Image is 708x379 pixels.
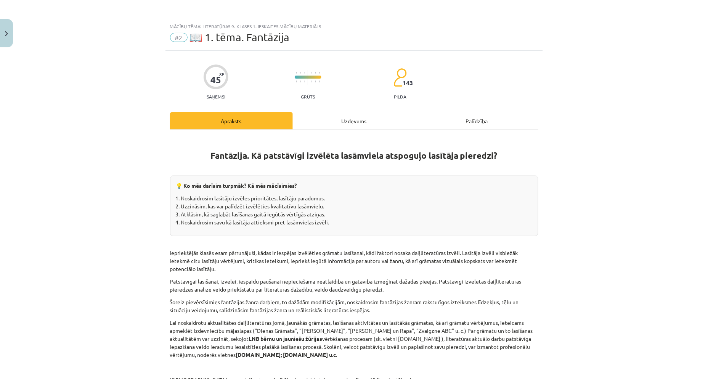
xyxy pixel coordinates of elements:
[296,81,297,82] img: icon-short-line-57e1e144782c952c97e751825c79c345078a6d821885a25fce030b3d8c18986b.svg
[236,351,282,358] strong: [DOMAIN_NAME];
[394,94,406,99] p: pilda
[249,335,323,342] strong: LNB bērnu un jauniešu žūrijas
[210,74,221,85] div: 45
[300,72,301,74] img: icon-short-line-57e1e144782c952c97e751825c79c345078a6d821885a25fce030b3d8c18986b.svg
[170,112,293,129] div: Apraksts
[283,351,336,358] strong: [DOMAIN_NAME] u.c
[176,182,297,189] strong: 💡 Ko mēs darīsim turpmāk? Kā mēs mācīsimies?
[170,33,188,42] span: #2
[296,72,297,74] img: icon-short-line-57e1e144782c952c97e751825c79c345078a6d821885a25fce030b3d8c18986b.svg
[189,31,290,44] span: 📖 1. tēma. Fantāzija
[170,277,538,294] p: Patstāvīgai lasīšanai, izvēlei, iespaidu paušanai nepieciešama neatlaidība un gatavība izmēģināt ...
[315,72,316,74] img: icon-short-line-57e1e144782c952c97e751825c79c345078a6d821885a25fce030b3d8c18986b.svg
[170,319,538,359] p: Lai noskaidrotu aktualitātes daiļliteratūras jomā, jaunākās grāmatas, lasīšanas aktivitātes un la...
[219,72,224,76] span: XP
[319,72,320,74] img: icon-short-line-57e1e144782c952c97e751825c79c345078a6d821885a25fce030b3d8c18986b.svg
[304,72,305,74] img: icon-short-line-57e1e144782c952c97e751825c79c345078a6d821885a25fce030b3d8c18986b.svg
[5,31,8,36] img: icon-close-lesson-0947bae3869378f0d4975bcd49f059093ad1ed9edebbc8119c70593378902aed.svg
[304,81,305,82] img: icon-short-line-57e1e144782c952c97e751825c79c345078a6d821885a25fce030b3d8c18986b.svg
[170,249,538,273] p: Iepriekšējās klasēs esam pārrunājuši, kādas ir iespējas izvēlēties grāmatu lasīšanai, kādi faktor...
[311,81,312,82] img: icon-short-line-57e1e144782c952c97e751825c79c345078a6d821885a25fce030b3d8c18986b.svg
[311,72,312,74] img: icon-short-line-57e1e144782c952c97e751825c79c345078a6d821885a25fce030b3d8c18986b.svg
[181,202,532,210] li: Uzzināsim, kas var palīdzēt izvēlēties kvalitatīvu lasāmvielu.
[403,79,413,86] span: 143
[301,94,315,99] p: Grūts
[416,112,538,129] div: Palīdzība
[204,94,228,99] p: Saņemsi
[319,81,320,82] img: icon-short-line-57e1e144782c952c97e751825c79c345078a6d821885a25fce030b3d8c18986b.svg
[393,68,407,87] img: students-c634bb4e5e11cddfef0936a35e636f08e4e9abd3cc4e673bd6f9a4125e45ecb1.svg
[315,81,316,82] img: icon-short-line-57e1e144782c952c97e751825c79c345078a6d821885a25fce030b3d8c18986b.svg
[210,150,498,161] strong: Fantāzija. Kā patstāvīgi izvēlēta lasāmviela atspoguļo lasītāja pieredzi?
[181,210,532,218] li: Atklāsim, kā saglabāt lasīšanas gaitā iegūtās vērtīgās atziņas.
[293,112,416,129] div: Uzdevums
[170,298,538,314] p: Šoreiz pievērsīsimies fantāzijas žanra darbiem, to dažādām modifikācijām, noskaidrosim fantāzijas...
[300,81,301,82] img: icon-short-line-57e1e144782c952c97e751825c79c345078a6d821885a25fce030b3d8c18986b.svg
[181,218,532,226] li: Noskaidrosim savu kā lasītāja attieksmi pret lasāmvielas izvēli.
[181,194,532,202] li: Noskaidrosim lasītāju izvēles prioritātes, lasītāju paradumus.
[170,24,538,29] div: Mācību tēma: Literatūras 9. klases 1. ieskaites mācību materiāls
